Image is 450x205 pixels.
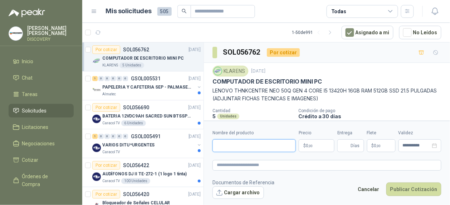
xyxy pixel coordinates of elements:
p: SOL056422 [123,163,149,168]
button: No Leídos [399,26,441,39]
img: Company Logo [92,172,101,181]
p: KLARENS [102,62,118,68]
button: Cancelar [354,182,383,196]
div: 100 Unidades [121,178,150,184]
p: [PERSON_NAME] [PERSON_NAME] [27,26,74,36]
span: 505 [157,7,172,16]
img: Logo peakr [9,9,45,17]
div: 0 [123,134,128,139]
span: Cotizar [22,156,39,164]
p: COMPUTADOR DE ESCRITORIO MINI PC [102,55,184,62]
div: Por cotizar [267,48,300,57]
div: Por cotizar [92,190,120,199]
p: Documentos de Referencia [212,179,274,186]
div: 0 [117,134,122,139]
p: Cantidad [212,108,293,113]
p: Crédito a 30 días [298,113,447,119]
span: Tareas [22,90,38,98]
img: Company Logo [9,27,23,40]
p: LENOVO THNKCENTRE NEO 50Q GEN 4 CORE I5 13420H 16GB RAM 512GB SSD 21.5 PULGADAS (ADJUNTAR FICHAS ... [212,87,441,102]
span: Solicitudes [22,107,47,115]
img: Company Logo [92,57,101,65]
p: [DATE] [189,104,201,111]
p: DISCOVERY [27,37,74,41]
a: Tareas [9,87,74,101]
a: Negociaciones [9,137,74,150]
p: COMPUTADOR DE ESCRITORIO MINI PC [212,78,322,85]
a: Licitaciones [9,120,74,134]
span: Chat [22,74,33,82]
div: 0 [104,134,110,139]
a: Por cotizarSOL056762[DATE] Company LogoCOMPUTADOR DE ESCRITORIO MINI PCKLARENS5 Unidades [82,42,204,71]
span: Inicio [22,57,34,65]
span: search [182,9,187,14]
p: Caracol TV [102,149,120,155]
img: Company Logo [214,67,222,75]
p: AUDÍFONOS DJ II TE-272-1 (1 logo 1 tinta) [102,171,187,177]
a: 1 0 0 0 0 0 GSOL005491[DATE] Company LogoVARIOS DITU *URGENTESCaracol TV [92,132,202,155]
p: [DATE] [189,133,201,140]
p: [DATE] [189,162,201,169]
span: $ [372,144,374,148]
label: Nombre del producto [212,130,296,136]
div: Por cotizar [92,161,120,170]
button: Publicar Cotización [386,182,441,196]
p: GSOL005491 [131,134,161,139]
p: BATERIA 12VDC9AH SACRED SUN BTSSP12-9HR [102,113,191,120]
div: Unidades [217,114,239,119]
p: [DATE] [189,191,201,198]
label: Precio [299,130,334,136]
p: [DATE] [189,46,201,53]
label: Entrega [337,130,364,136]
div: 0 [111,134,116,139]
h3: SOL056762 [223,47,261,58]
p: PAPELERIA Y CAFETERIA SEP - PALMASECA [102,84,191,91]
div: Todas [331,7,346,15]
img: Company Logo [92,115,101,123]
span: ,00 [308,144,313,148]
p: $0,00 [299,139,334,152]
div: Por cotizar [92,45,120,54]
img: Company Logo [92,144,101,152]
span: Licitaciones [22,123,49,131]
p: 5 [212,113,216,119]
span: ,00 [377,144,381,148]
div: 0 [98,134,104,139]
span: Órdenes de Compra [22,172,67,188]
p: Caracol TV [102,178,120,184]
h1: Mis solicitudes [106,6,152,16]
p: GSOL005531 [131,76,161,81]
a: Órdenes de Compra [9,170,74,191]
div: Por cotizar [92,103,120,112]
p: Condición de pago [298,108,447,113]
p: [DATE] [189,75,201,82]
a: Por cotizarSOL056422[DATE] Company LogoAUDÍFONOS DJ II TE-272-1 (1 logo 1 tinta)Caracol TV100 Uni... [82,158,204,187]
div: 0 [111,76,116,81]
a: Cotizar [9,153,74,167]
img: Company Logo [92,86,101,94]
a: 1 0 0 0 0 0 GSOL005531[DATE] Company LogoPAPELERIA Y CAFETERIA SEP - PALMASECAAlmatec [92,74,202,97]
div: 0 [123,76,128,81]
span: Días [351,140,360,152]
p: Caracol TV [102,120,120,126]
div: 1 [92,134,98,139]
span: 0 [374,144,381,148]
p: Almatec [102,91,116,97]
button: Asignado a mi [342,26,393,39]
span: 0 [306,144,313,148]
a: Por cotizarSOL056690[DATE] Company LogoBATERIA 12VDC9AH SACRED SUN BTSSP12-9HRCaracol TV6 Unidades [82,100,204,129]
div: 5 Unidades [119,62,144,68]
label: Validez [398,130,441,136]
span: Negociaciones [22,140,55,147]
p: SOL056420 [123,192,149,197]
p: SOL056762 [123,47,149,52]
div: 6 Unidades [121,120,146,126]
div: 1 [92,76,98,81]
div: 0 [98,76,104,81]
a: Solicitudes [9,104,74,117]
p: $ 0,00 [367,139,396,152]
p: [DATE] [251,68,265,75]
p: SOL056690 [123,105,149,110]
button: Cargar archivo [212,186,264,199]
a: Chat [9,71,74,85]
